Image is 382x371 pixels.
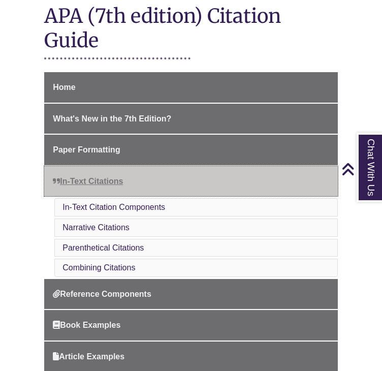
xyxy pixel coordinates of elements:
h1: APA (7th edition) Citation Guide [44,4,338,55]
a: Paper Formatting [44,135,338,165]
a: Narrative Citations [62,223,130,232]
a: What's New in the 7th Edition? [44,104,338,134]
span: In-Text Citations [53,177,123,185]
a: In-Text Citations [44,166,338,197]
span: Article Examples [53,352,124,361]
a: Home [44,72,338,103]
span: What's New in the 7th Edition? [53,114,171,123]
a: Back to Top [341,162,379,176]
a: Combining Citations [62,263,135,272]
a: Reference Components [44,279,338,310]
span: Paper Formatting [53,145,120,154]
span: Reference Components [53,290,151,298]
a: Parenthetical Citations [62,243,144,252]
a: In-Text Citation Components [62,203,165,211]
span: Home [53,83,75,91]
span: Book Examples [53,321,120,329]
a: Book Examples [44,310,338,341]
